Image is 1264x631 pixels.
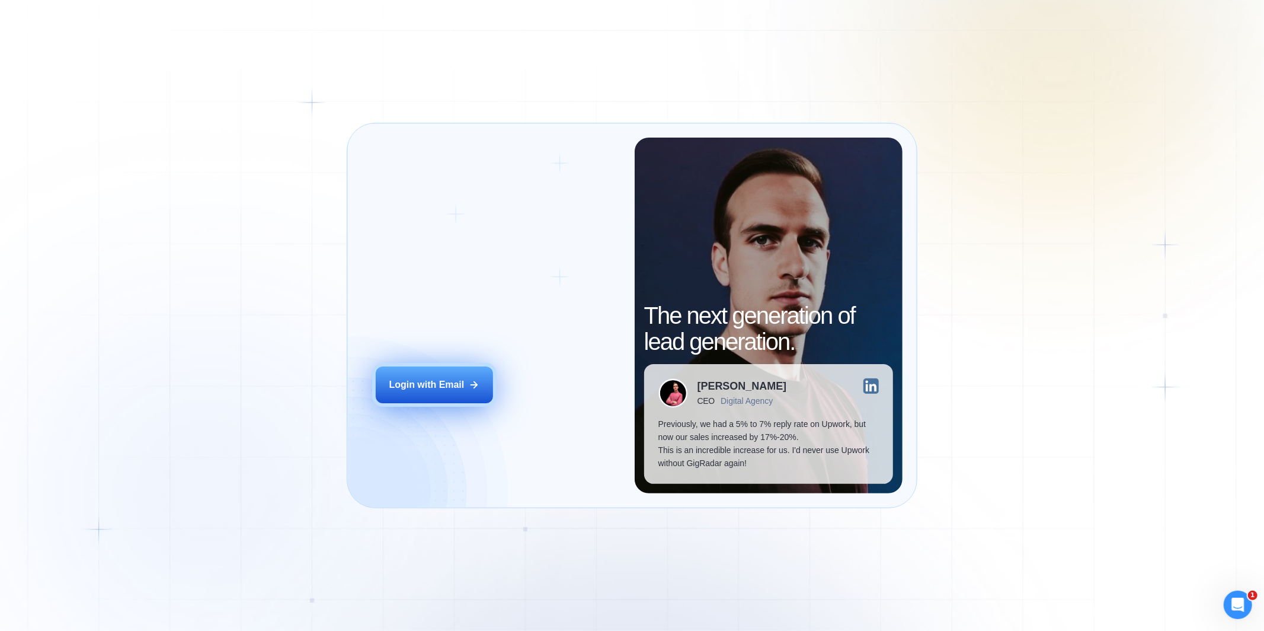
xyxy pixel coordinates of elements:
iframe: Intercom live chat [1224,591,1252,619]
span: 1 [1248,591,1257,600]
h2: The next generation of lead generation. [644,302,893,355]
div: [PERSON_NAME] [697,381,787,391]
div: Login with Email [389,378,465,391]
div: Digital Agency [721,396,773,406]
div: CEO [697,396,715,406]
button: Login with Email [376,367,493,403]
p: Previously, we had a 5% to 7% reply rate on Upwork, but now our sales increased by 17%-20%. This ... [658,418,879,470]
